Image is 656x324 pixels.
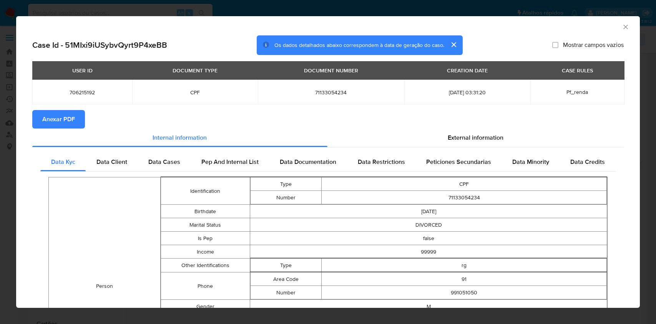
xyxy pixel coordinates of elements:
td: DIVORCED [250,218,607,232]
div: Detailed internal info [40,153,616,171]
span: Data Restrictions [358,157,405,166]
span: Data Cases [148,157,180,166]
td: Type [251,177,322,191]
td: Type [251,259,322,272]
div: closure-recommendation-modal [16,16,640,308]
span: Data Credits [570,157,605,166]
td: Number [251,191,322,204]
td: Identification [161,177,250,205]
button: Anexar PDF [32,110,85,129]
td: Number [251,286,322,299]
span: Data Minority [512,157,549,166]
span: Os dados detalhados abaixo correspondem à data de geração do caso. [274,41,444,49]
td: Marital Status [161,218,250,232]
span: 706215192 [42,89,123,96]
span: Pep And Internal List [201,157,259,166]
td: Phone [161,272,250,300]
td: CPF [322,177,607,191]
button: cerrar [444,35,463,54]
td: Birthdate [161,205,250,218]
h2: Case Id - 51MIxi9iUSybvQyrt9P4xeBB [32,40,167,50]
td: 71133054234 [322,191,607,204]
td: 99999 [250,245,607,259]
span: Data Documentation [280,157,336,166]
td: Is Pep [161,232,250,245]
button: Fechar a janela [622,23,629,30]
span: Data Client [96,157,127,166]
td: 91 [322,272,607,286]
div: Detailed info [32,129,624,147]
td: rg [322,259,607,272]
span: Anexar PDF [42,111,75,128]
td: 991051050 [322,286,607,299]
div: CASE RULES [557,64,598,77]
span: CPF [141,89,248,96]
input: Mostrar campos vazios [552,42,558,48]
td: [DATE] [250,205,607,218]
div: USER ID [68,64,97,77]
div: DOCUMENT NUMBER [299,64,363,77]
td: Gender [161,300,250,313]
td: Other Identifications [161,259,250,272]
td: Area Code [251,272,322,286]
span: Pf_renda [566,88,588,96]
td: Income [161,245,250,259]
span: Data Kyc [51,157,75,166]
span: 71133054234 [267,89,395,96]
span: Peticiones Secundarias [426,157,491,166]
td: M [250,300,607,313]
span: Internal information [153,133,207,142]
div: DOCUMENT TYPE [168,64,222,77]
span: External information [448,133,503,142]
td: false [250,232,607,245]
span: [DATE] 03:31:20 [414,89,521,96]
span: Mostrar campos vazios [563,41,624,49]
div: CREATION DATE [442,64,492,77]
